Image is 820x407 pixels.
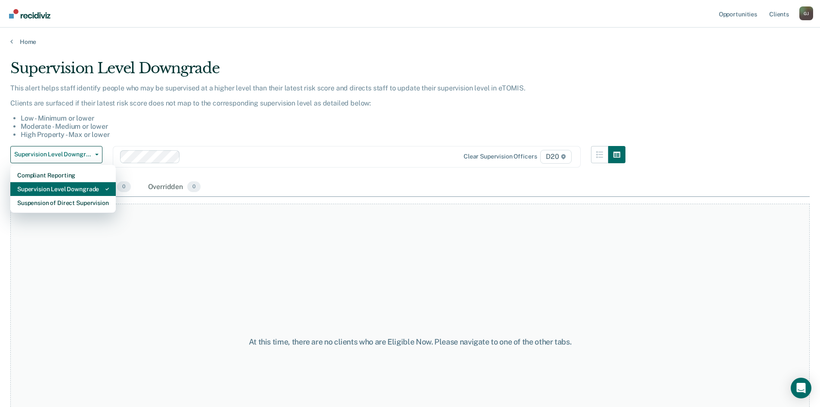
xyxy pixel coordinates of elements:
div: G J [799,6,813,20]
div: Open Intercom Messenger [791,378,811,398]
img: Recidiviz [9,9,50,19]
li: High Property - Max or lower [21,130,625,139]
a: Home [10,38,810,46]
div: Compliant Reporting [17,168,109,182]
button: Profile dropdown button [799,6,813,20]
p: This alert helps staff identify people who may be supervised at a higher level than their latest ... [10,84,625,92]
div: Supervision Level Downgrade [10,59,625,84]
span: Supervision Level Downgrade [14,151,92,158]
span: 0 [117,181,130,193]
div: Suspension of Direct Supervision [17,196,109,210]
div: Clear supervision officers [464,153,537,160]
li: Low - Minimum or lower [21,114,625,122]
div: At this time, there are no clients who are Eligible Now. Please navigate to one of the other tabs. [210,337,610,347]
p: Clients are surfaced if their latest risk score does not map to the corresponding supervision lev... [10,99,625,107]
div: Overridden0 [146,178,203,197]
span: D20 [540,150,571,164]
span: 0 [187,181,201,193]
button: Supervision Level Downgrade [10,146,102,163]
div: Supervision Level Downgrade [17,182,109,196]
li: Moderate - Medium or lower [21,122,625,130]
